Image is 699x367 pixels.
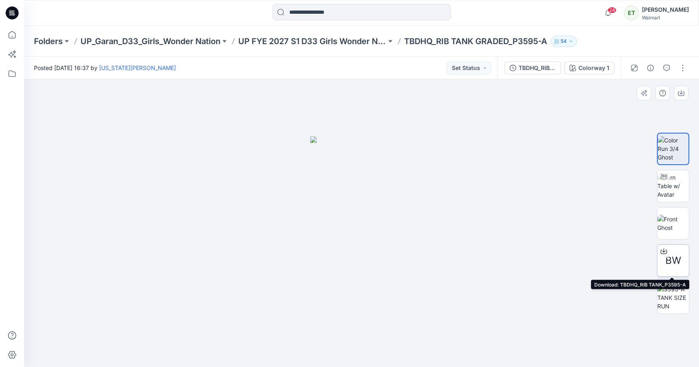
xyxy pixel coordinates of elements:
img: Front Ghost [657,215,689,232]
button: Colorway 1 [564,62,614,74]
a: Folders [34,36,63,47]
a: UP FYE 2027 S1 D33 Girls Wonder Nation Garan [238,36,386,47]
div: [PERSON_NAME] [642,5,689,15]
div: ET [624,6,639,20]
a: [US_STATE][PERSON_NAME] [99,64,176,71]
button: 54 [551,36,577,47]
div: TBDHQ_RIB TANK_P3595-A [519,64,556,72]
button: TBDHQ_RIB TANK_P3595-A [504,62,561,74]
img: Turn Table w/ Avatar [657,173,689,199]
p: 54 [561,37,567,46]
a: UP_Garan_D33_Girls_Wonder Nation [80,36,220,47]
button: Details [644,62,657,74]
img: 3595-A TANK SIZE RUN [657,285,689,310]
img: Color Run 3/4 Ghost [658,136,688,161]
span: BW [665,253,681,268]
div: Walmart [642,15,689,21]
p: TBDHQ_RIB TANK GRADED_P3595-A [404,36,547,47]
span: 24 [608,7,616,13]
div: Colorway 1 [578,64,609,72]
span: Posted [DATE] 16:37 by [34,64,176,72]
